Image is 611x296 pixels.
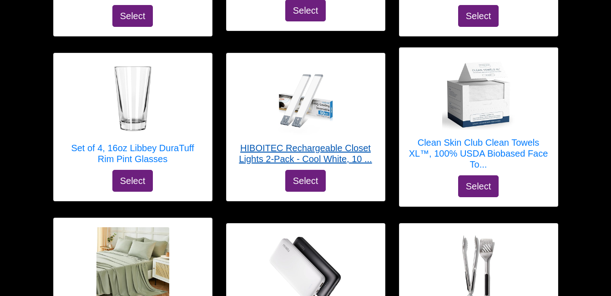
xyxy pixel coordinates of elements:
a: HIBOITEC Rechargeable Closet Lights 2-Pack - Cool White, 10 inch HIBOITEC Rechargeable Closet Lig... [236,62,376,170]
h5: HIBOITEC Rechargeable Closet Lights 2-Pack - Cool White, 10 ... [236,143,376,164]
img: Set of 4, 16oz Libbey DuraTuff Rim Pint Glasses [96,62,169,135]
a: Clean Skin Club Clean Towels XL™, 100% USDA Biobased Face Towel, Disposable Face Towelette, Eczem... [409,57,549,175]
a: Set of 4, 16oz Libbey DuraTuff Rim Pint Glasses Set of 4, 16oz Libbey DuraTuff Rim Pint Glasses [63,62,203,170]
h5: Set of 4, 16oz Libbey DuraTuff Rim Pint Glasses [63,143,203,164]
img: Clean Skin Club Clean Towels XL™, 100% USDA Biobased Face Towel, Disposable Face Towelette, Eczem... [442,57,515,130]
button: Select [112,170,153,192]
button: Select [458,175,499,197]
img: HIBOITEC Rechargeable Closet Lights 2-Pack - Cool White, 10 inch [269,62,342,135]
button: Select [112,5,153,27]
h5: Clean Skin Club Clean Towels XL™, 100% USDA Biobased Face To... [409,137,549,170]
button: Select [285,170,326,192]
button: Select [458,5,499,27]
